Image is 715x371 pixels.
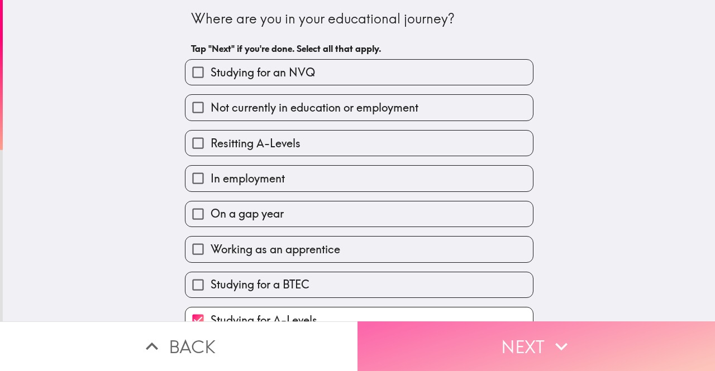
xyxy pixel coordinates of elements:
span: Studying for a BTEC [211,277,309,292]
button: On a gap year [185,201,533,227]
h6: Tap "Next" if you're done. Select all that apply. [191,42,527,55]
button: Next [357,321,715,371]
button: Studying for A-Levels [185,307,533,333]
span: In employment [211,171,285,186]
span: Studying for A-Levels [211,312,317,328]
button: Not currently in education or employment [185,95,533,120]
button: In employment [185,166,533,191]
button: Studying for a BTEC [185,272,533,297]
button: Working as an apprentice [185,237,533,262]
span: Not currently in education or employment [211,100,418,115]
div: Where are you in your educational journey? [191,9,527,28]
span: Working as an apprentice [211,242,340,257]
button: Studying for an NVQ [185,60,533,85]
button: Resitting A-Levels [185,131,533,156]
span: On a gap year [211,206,284,221]
span: Resitting A-Levels [211,136,301,151]
span: Studying for an NVQ [211,65,315,80]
